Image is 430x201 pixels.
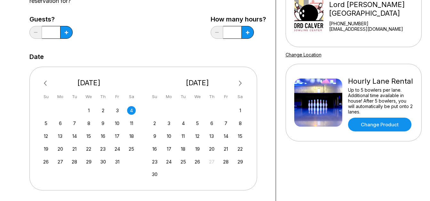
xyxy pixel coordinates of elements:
div: Tu [70,92,79,101]
div: Choose Sunday, November 16th, 2025 [150,145,159,153]
div: Choose Monday, November 10th, 2025 [165,132,173,140]
div: Choose Friday, October 3rd, 2025 [113,106,122,115]
div: Choose Sunday, November 23rd, 2025 [150,157,159,166]
div: Choose Saturday, October 11th, 2025 [127,119,136,128]
div: Choose Saturday, October 4th, 2025 [127,106,136,115]
div: Choose Tuesday, November 11th, 2025 [179,132,188,140]
a: [EMAIL_ADDRESS][DOMAIN_NAME] [329,26,418,32]
div: Choose Thursday, November 13th, 2025 [207,132,216,140]
div: Choose Wednesday, November 26th, 2025 [193,157,202,166]
div: Choose Wednesday, November 5th, 2025 [193,119,202,128]
div: Choose Thursday, October 30th, 2025 [99,157,107,166]
div: [DATE] [39,79,139,87]
div: Choose Wednesday, November 19th, 2025 [193,145,202,153]
div: Choose Saturday, October 18th, 2025 [127,132,136,140]
div: Choose Friday, October 10th, 2025 [113,119,122,128]
div: Choose Wednesday, November 12th, 2025 [193,132,202,140]
button: Next Month [235,78,246,88]
div: Choose Saturday, October 25th, 2025 [127,145,136,153]
div: Choose Monday, October 6th, 2025 [56,119,65,128]
div: [PHONE_NUMBER] [329,21,418,26]
div: Choose Tuesday, November 4th, 2025 [179,119,188,128]
button: Previous Month [41,78,51,88]
a: Change Product [348,118,411,131]
div: Choose Friday, November 21st, 2025 [222,145,230,153]
div: Choose Thursday, November 20th, 2025 [207,145,216,153]
div: Choose Tuesday, November 18th, 2025 [179,145,188,153]
div: Choose Saturday, November 29th, 2025 [236,157,245,166]
div: Su [150,92,159,101]
div: Sa [236,92,245,101]
div: Choose Tuesday, October 7th, 2025 [70,119,79,128]
div: Choose Sunday, October 19th, 2025 [42,145,50,153]
label: Guests? [29,16,73,23]
div: Mo [165,92,173,101]
div: We [85,92,93,101]
div: Choose Friday, October 31st, 2025 [113,157,122,166]
div: Su [42,92,50,101]
div: Choose Friday, November 7th, 2025 [222,119,230,128]
div: Th [99,92,107,101]
div: Choose Sunday, November 9th, 2025 [150,132,159,140]
div: Fr [222,92,230,101]
div: [DATE] [148,79,247,87]
div: Choose Wednesday, October 29th, 2025 [85,157,93,166]
div: Choose Thursday, November 6th, 2025 [207,119,216,128]
div: Choose Monday, November 3rd, 2025 [165,119,173,128]
label: How many hours? [211,16,266,23]
div: Choose Saturday, November 15th, 2025 [236,132,245,140]
div: Choose Monday, October 13th, 2025 [56,132,65,140]
div: Mo [56,92,65,101]
div: Choose Wednesday, October 1st, 2025 [85,106,93,115]
div: Choose Wednesday, October 8th, 2025 [85,119,93,128]
div: Choose Thursday, October 2nd, 2025 [99,106,107,115]
div: Fr [113,92,122,101]
div: Choose Tuesday, October 21st, 2025 [70,145,79,153]
div: Not available Thursday, November 27th, 2025 [207,157,216,166]
div: Choose Saturday, November 1st, 2025 [236,106,245,115]
a: Change Location [286,52,321,57]
div: Choose Friday, October 24th, 2025 [113,145,122,153]
div: We [193,92,202,101]
div: Up to 5 bowlers per lane. Additional time available in house! After 5 bowlers, you will automatic... [348,87,413,114]
div: Choose Monday, October 27th, 2025 [56,157,65,166]
img: Hourly Lane Rental [294,79,342,127]
div: Choose Thursday, October 16th, 2025 [99,132,107,140]
div: Choose Sunday, October 26th, 2025 [42,157,50,166]
div: Choose Tuesday, October 28th, 2025 [70,157,79,166]
div: Choose Monday, November 17th, 2025 [165,145,173,153]
div: Lord [PERSON_NAME][GEOGRAPHIC_DATA] [329,0,418,18]
div: Choose Tuesday, October 14th, 2025 [70,132,79,140]
div: Choose Saturday, November 8th, 2025 [236,119,245,128]
div: Choose Friday, November 28th, 2025 [222,157,230,166]
div: Choose Monday, November 24th, 2025 [165,157,173,166]
div: Th [207,92,216,101]
div: Choose Monday, October 20th, 2025 [56,145,65,153]
div: Choose Thursday, October 9th, 2025 [99,119,107,128]
label: Date [29,53,44,60]
div: Tu [179,92,188,101]
div: Choose Wednesday, October 22nd, 2025 [85,145,93,153]
div: Hourly Lane Rental [348,77,413,86]
div: Choose Thursday, October 23rd, 2025 [99,145,107,153]
div: month 2025-11 [150,105,246,179]
div: Choose Saturday, November 22nd, 2025 [236,145,245,153]
div: Choose Sunday, November 30th, 2025 [150,170,159,179]
div: Choose Sunday, November 2nd, 2025 [150,119,159,128]
div: Choose Wednesday, October 15th, 2025 [85,132,93,140]
div: month 2025-10 [41,105,137,166]
div: Choose Friday, November 14th, 2025 [222,132,230,140]
div: Choose Friday, October 17th, 2025 [113,132,122,140]
div: Choose Tuesday, November 25th, 2025 [179,157,188,166]
div: Choose Sunday, October 12th, 2025 [42,132,50,140]
div: Choose Sunday, October 5th, 2025 [42,119,50,128]
div: Sa [127,92,136,101]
